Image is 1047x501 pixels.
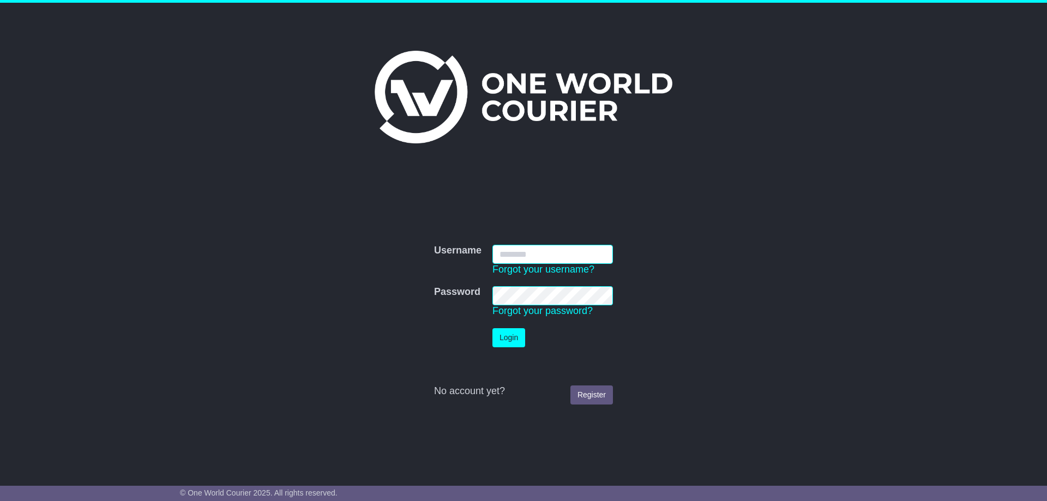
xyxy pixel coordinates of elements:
span: © One World Courier 2025. All rights reserved. [180,488,338,497]
div: No account yet? [434,385,613,397]
label: Username [434,245,482,257]
a: Register [570,385,613,405]
a: Forgot your username? [492,264,594,275]
img: One World [375,51,672,143]
button: Login [492,328,525,347]
label: Password [434,286,480,298]
a: Forgot your password? [492,305,593,316]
